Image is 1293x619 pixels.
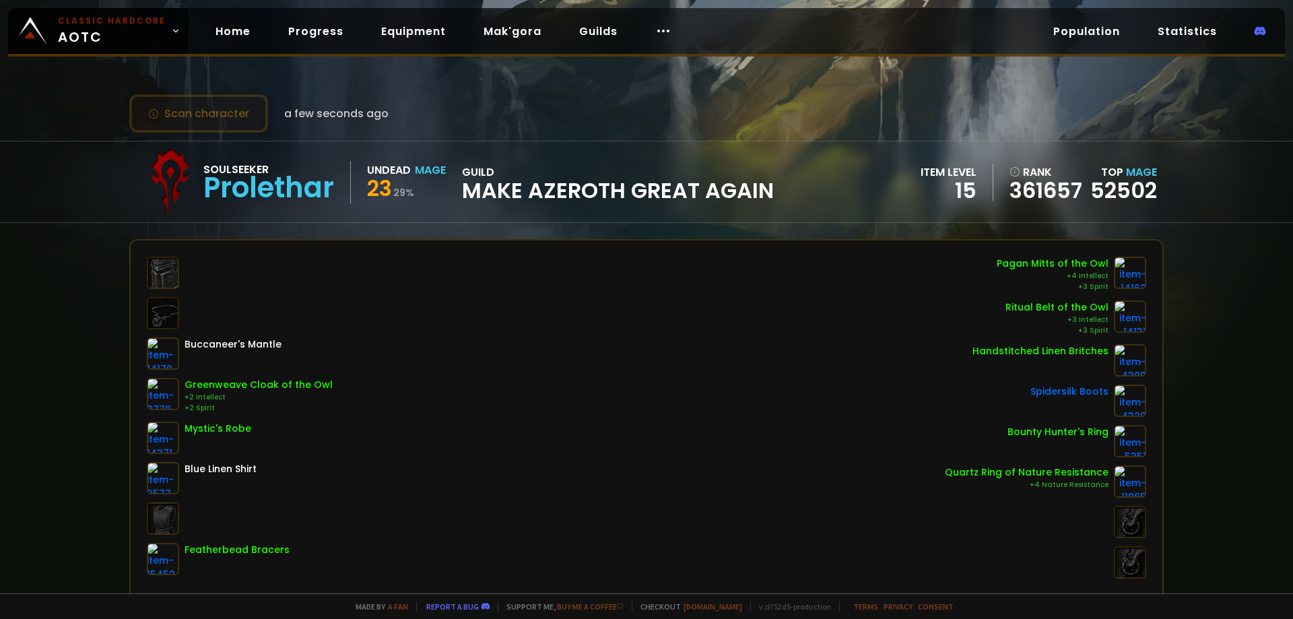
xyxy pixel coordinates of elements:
div: Blue Linen Shirt [185,462,257,476]
div: +3 Spirit [997,282,1108,292]
div: +2 Spirit [185,403,333,414]
div: +3 Intellect [1005,315,1108,325]
div: Ritual Belt of the Owl [1005,300,1108,315]
div: Mystic's Robe [185,422,251,436]
a: Buy me a coffee [557,601,624,612]
div: Bounty Hunter's Ring [1007,425,1108,439]
a: Guilds [568,18,628,45]
div: Pagan Mitts of the Owl [997,257,1108,271]
a: 361657 [1009,181,1082,201]
span: Make Azeroth Great Again [462,181,774,201]
div: item level [921,164,976,181]
span: a few seconds ago [284,105,389,122]
img: item-14371 [147,422,179,454]
img: item-14162 [1114,257,1146,289]
div: Spidersilk Boots [1030,385,1108,399]
img: item-15452 [147,543,179,575]
span: AOTC [58,15,166,47]
div: +4 Intellect [997,271,1108,282]
a: Classic HardcoreAOTC [8,8,189,54]
small: 29 % [393,186,414,199]
span: 23 [367,173,392,203]
div: Quartz Ring of Nature Resistance [945,465,1108,480]
a: Progress [277,18,354,45]
a: Population [1042,18,1131,45]
div: +4 Nature Resistance [945,480,1108,490]
a: Statistics [1147,18,1228,45]
div: Handstitched Linen Britches [972,344,1108,358]
a: [DOMAIN_NAME] [684,601,742,612]
span: Made by [347,601,408,612]
div: Prolethar [203,178,334,198]
img: item-5351 [1114,425,1146,457]
a: Equipment [370,18,457,45]
div: 15 [921,181,976,201]
div: guild [462,164,774,201]
div: Featherbead Bracers [185,543,290,557]
a: a fan [388,601,408,612]
img: item-14170 [147,337,179,370]
span: v. d752d5 - production [750,601,831,612]
div: Buccaneer's Mantle [185,337,281,352]
img: item-9770 [147,378,179,410]
a: Report a bug [426,601,479,612]
div: Top [1090,164,1157,181]
img: item-4320 [1114,385,1146,417]
img: item-14131 [1114,300,1146,333]
div: +2 Intellect [185,392,333,403]
a: Home [205,18,261,45]
a: 52502 [1090,175,1157,205]
img: item-2577 [147,462,179,494]
div: Undead [367,162,411,178]
img: item-11965 [1114,465,1146,498]
a: Terms [853,601,878,612]
button: Scan character [129,94,268,133]
div: Soulseeker [203,161,334,178]
div: Mage [415,162,446,178]
div: rank [1009,164,1082,181]
a: Consent [918,601,954,612]
small: Classic Hardcore [58,15,166,27]
span: Checkout [632,601,742,612]
a: Mak'gora [473,18,552,45]
a: Privacy [884,601,913,612]
div: Greenweave Cloak of the Owl [185,378,333,392]
img: item-4309 [1114,344,1146,377]
span: Mage [1126,164,1157,180]
span: Support me, [498,601,624,612]
div: +3 Spirit [1005,325,1108,336]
